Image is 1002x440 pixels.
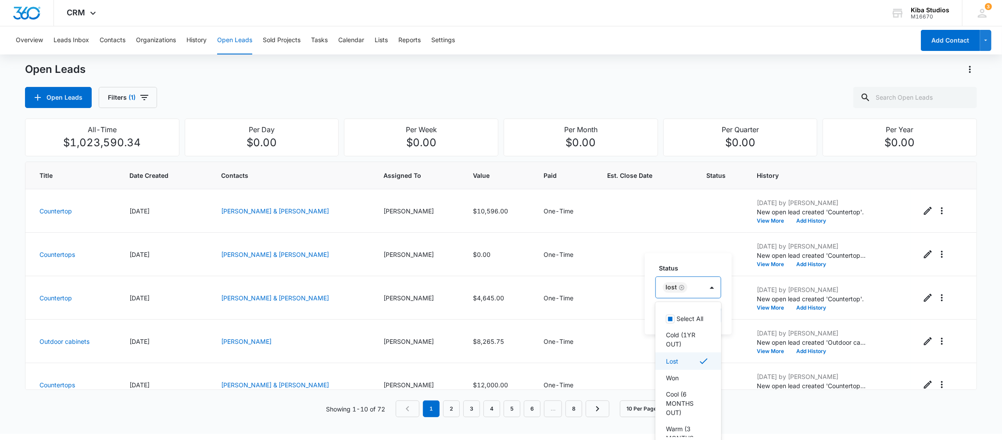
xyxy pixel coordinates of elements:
[677,284,685,290] div: Remove Lost
[911,14,949,20] div: account id
[186,26,207,54] button: History
[350,124,493,135] p: Per Week
[757,251,866,260] p: New open lead created 'Countertops'.
[39,251,75,258] a: Countertops
[706,205,722,215] div: - - Select to Edit Field
[383,250,452,259] div: [PERSON_NAME]
[39,171,96,180] span: Title
[136,26,176,54] button: Organizations
[39,338,89,345] a: Outdoor cabinets
[473,381,508,389] span: $12,000.00
[221,294,329,302] a: [PERSON_NAME] & [PERSON_NAME]
[39,207,72,215] a: Countertop
[985,3,992,10] span: 3
[757,338,866,347] p: New open lead created 'Outdoor cabinets'.
[217,26,252,54] button: Open Leads
[129,251,150,258] span: [DATE]
[757,171,900,180] span: History
[509,124,652,135] p: Per Month
[757,294,866,303] p: New open lead created 'Countertop'.
[221,251,329,258] a: [PERSON_NAME] & [PERSON_NAME]
[911,7,949,14] div: account name
[790,262,832,267] button: Add History
[383,171,452,180] span: Assigned To
[666,373,679,382] p: Won
[669,135,812,151] p: $0.00
[483,400,500,417] a: Page 4
[326,404,385,414] p: Showing 1-10 of 72
[828,124,971,135] p: Per Year
[100,26,125,54] button: Contacts
[190,124,333,135] p: Per Day
[757,207,866,216] p: New open lead created 'Countertop'.
[666,284,677,290] div: Lost
[620,400,676,417] button: 10 Per Page
[25,63,86,76] h1: Open Leads
[473,171,510,180] span: Value
[533,233,597,276] td: One-Time
[383,380,452,390] div: [PERSON_NAME]
[16,26,43,54] button: Overview
[666,357,678,366] p: Lost
[757,349,790,354] button: View More
[676,314,703,323] p: Select All
[473,251,490,258] span: $0.00
[666,330,709,349] p: Cold (1YR OUT)
[921,378,935,392] button: Edit Open Lead
[757,328,866,338] p: [DATE] by [PERSON_NAME]
[190,135,333,151] p: $0.00
[706,248,722,259] div: - - Select to Edit Field
[25,87,92,108] button: Open Leads
[790,349,832,354] button: Add History
[607,171,673,180] span: Est. Close Date
[669,124,812,135] p: Per Quarter
[383,293,452,303] div: [PERSON_NAME]
[129,207,150,215] span: [DATE]
[383,337,452,346] div: [PERSON_NAME]
[431,26,455,54] button: Settings
[398,26,421,54] button: Reports
[565,400,582,417] a: Page 8
[790,305,832,310] button: Add History
[338,26,364,54] button: Calendar
[39,381,75,389] a: Countertops
[473,294,504,302] span: $4,645.00
[504,400,520,417] a: Page 5
[533,320,597,363] td: One-Time
[853,87,977,108] input: Search Open Leads
[921,334,935,348] button: Edit Open Lead
[129,294,150,302] span: [DATE]
[935,334,949,348] button: Actions
[586,400,609,417] a: Next Page
[533,276,597,320] td: One-Time
[221,381,329,389] a: [PERSON_NAME] & [PERSON_NAME]
[757,242,866,251] p: [DATE] by [PERSON_NAME]
[383,206,452,216] div: [PERSON_NAME]
[67,8,86,17] span: CRM
[935,204,949,218] button: Actions
[473,338,504,345] span: $8,265.75
[828,135,971,151] p: $0.00
[757,198,866,207] p: [DATE] by [PERSON_NAME]
[129,171,187,180] span: Date Created
[99,87,157,108] button: Filters(1)
[935,291,949,305] button: Actions
[757,285,866,294] p: [DATE] by [PERSON_NAME]
[533,363,597,407] td: One-Time
[757,372,866,381] p: [DATE] by [PERSON_NAME]
[443,400,460,417] a: Page 2
[39,294,72,302] a: Countertop
[659,263,725,273] label: Status
[129,338,150,345] span: [DATE]
[524,400,540,417] a: Page 6
[263,26,301,54] button: Sold Projects
[757,381,866,390] p: New open lead created 'Countertops'.
[129,94,136,101] span: (1)
[31,135,174,151] p: $1,023,590.34
[54,26,89,54] button: Leads Inbox
[31,124,174,135] p: All-Time
[963,62,977,76] button: Actions
[396,400,609,417] nav: Pagination
[706,171,736,180] span: Status
[463,400,480,417] a: Page 3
